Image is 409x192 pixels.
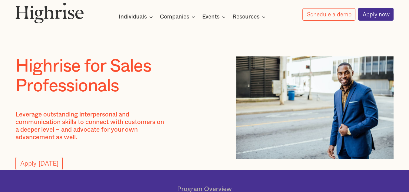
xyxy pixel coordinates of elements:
[119,13,147,21] div: Individuals
[202,13,227,21] div: Events
[119,13,155,21] div: Individuals
[233,13,267,21] div: Resources
[15,111,169,141] p: Leverage outstanding interpersonal and communication skills to connect with customers on a deeper...
[15,157,63,170] a: Apply [DATE]
[160,13,189,21] div: Companies
[202,13,219,21] div: Events
[15,56,223,96] h1: Highrise for Sales Professionals
[160,13,197,21] div: Companies
[15,2,84,23] img: Highrise logo
[302,8,356,21] a: Schedule a demo
[233,13,259,21] div: Resources
[358,8,394,21] a: Apply now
